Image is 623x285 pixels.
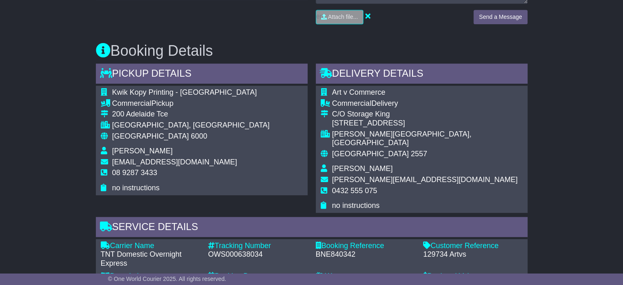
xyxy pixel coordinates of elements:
span: 2557 [411,150,427,158]
div: [GEOGRAPHIC_DATA], [GEOGRAPHIC_DATA] [112,121,270,130]
div: TNT Domestic Overnight Express [101,250,200,268]
div: Delivery [332,99,523,108]
div: Booking Date [208,272,308,281]
div: 129734 Artvs [423,250,523,259]
div: Booking Reference [316,242,415,251]
div: Carrier Name [101,242,200,251]
div: Delivery Details [316,64,528,86]
div: Pickup Details [96,64,308,86]
span: Art v Commerce [332,88,385,96]
div: [STREET_ADDRESS] [332,119,523,128]
div: [PERSON_NAME][GEOGRAPHIC_DATA], [GEOGRAPHIC_DATA] [332,130,523,148]
div: 200 Adelaide Tce [112,110,270,119]
span: [PERSON_NAME][EMAIL_ADDRESS][DOMAIN_NAME] [332,176,518,184]
span: 08 9287 3433 [112,169,157,177]
span: no instructions [112,184,160,192]
div: Declared Value [423,272,523,281]
span: Kwik Kopy Printing - [GEOGRAPHIC_DATA] [112,88,257,96]
div: C/O Storage King [332,110,523,119]
span: [GEOGRAPHIC_DATA] [332,150,409,158]
div: Service Details [96,217,528,239]
span: [PERSON_NAME] [112,147,173,155]
div: Customer Reference [423,242,523,251]
div: OWS000638034 [208,250,308,259]
div: BNE840342 [316,250,415,259]
div: Tracking Number [208,242,308,251]
h3: Booking Details [96,43,528,59]
span: no instructions [332,201,380,210]
div: Pickup [112,99,270,108]
span: 0432 555 075 [332,187,377,195]
span: Commercial [112,99,152,107]
div: Description [101,272,200,281]
span: 6000 [191,132,207,140]
button: Send a Message [473,10,527,24]
span: [PERSON_NAME] [332,164,393,173]
div: Warranty [316,272,415,281]
span: [EMAIL_ADDRESS][DOMAIN_NAME] [112,158,237,166]
span: Commercial [332,99,372,107]
span: © One World Courier 2025. All rights reserved. [108,276,227,282]
span: [GEOGRAPHIC_DATA] [112,132,189,140]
